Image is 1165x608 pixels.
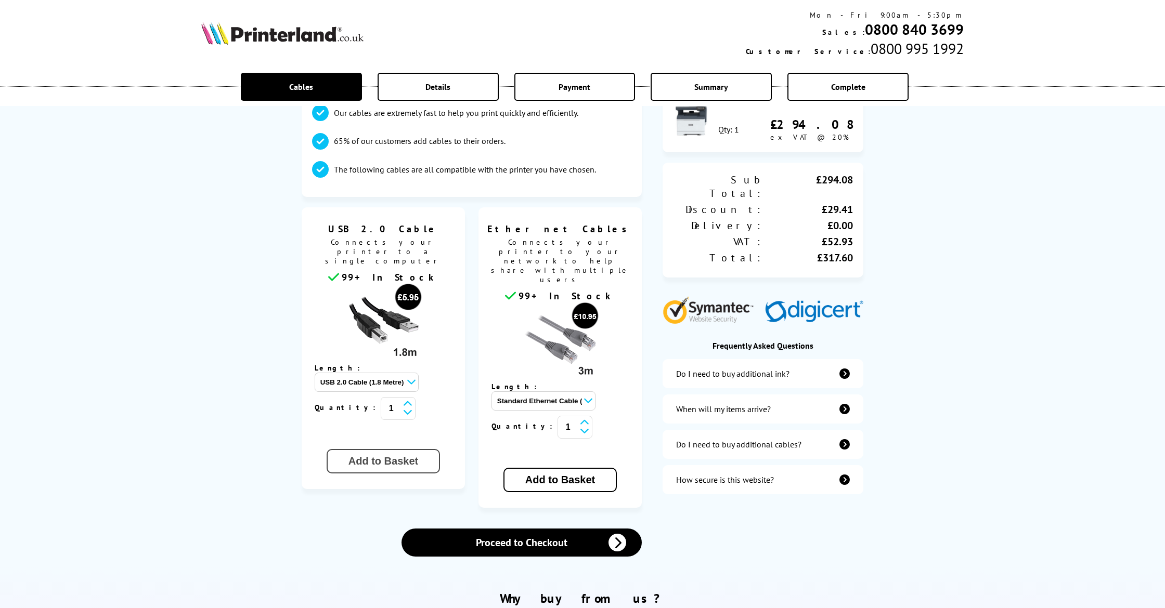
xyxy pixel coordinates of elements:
[663,394,863,424] a: items-arrive
[201,590,964,606] h2: Why buy from us?
[673,100,709,136] img: Xerox C325
[765,300,863,324] img: Digicert
[763,173,853,200] div: £294.08
[425,82,450,92] span: Details
[746,47,871,56] span: Customer Service:
[770,116,853,133] div: £294.08
[673,251,763,265] div: Total:
[309,223,457,235] span: USB 2.0 Cable
[822,28,865,37] span: Sales:
[746,10,964,20] div: Mon - Fri 9:00am - 5:30pm
[519,290,615,302] span: 99+ In Stock
[486,223,634,235] span: Ethernet Cables
[334,164,596,175] p: The following cables are all compatible with the printer you have chosen.
[865,20,964,39] a: 0800 840 3699
[663,340,863,351] div: Frequently Asked Questions
[491,421,558,431] span: Quantity:
[694,82,728,92] span: Summary
[871,39,964,58] span: 0800 995 1992
[307,235,460,271] span: Connects your printer to a single computer
[676,404,771,414] div: When will my items arrive?
[676,439,801,450] div: Do I need to buy additional cables?
[559,82,590,92] span: Payment
[484,235,637,289] span: Connects your printer to your network to help share with multiple users
[201,22,364,45] img: Printerland Logo
[289,82,313,92] span: Cables
[334,107,578,118] p: Our cables are extremely fast to help you print quickly and efficiently.
[718,124,739,135] div: Qty: 1
[676,474,774,485] div: How secure is this website?
[521,302,599,380] img: Ethernet cable
[663,294,761,324] img: Symantec Website Security
[763,251,853,265] div: £317.60
[770,133,849,142] span: ex VAT @ 20%
[344,283,422,361] img: usb cable
[327,449,440,473] button: Add to Basket
[831,82,865,92] span: Complete
[315,403,381,412] span: Quantity:
[491,382,547,391] span: Length:
[676,368,789,379] div: Do I need to buy additional ink?
[673,219,763,232] div: Delivery:
[673,203,763,216] div: Discount:
[663,430,863,459] a: additional-cables
[315,363,370,373] span: Length:
[342,271,438,283] span: 99+ In Stock
[763,219,853,232] div: £0.00
[763,203,853,216] div: £29.41
[334,135,506,147] p: 65% of our customers add cables to their orders.
[663,465,863,494] a: secure-website
[763,235,853,248] div: £52.93
[673,173,763,200] div: Sub Total:
[663,359,863,388] a: additional-ink
[673,235,763,248] div: VAT:
[503,468,617,492] button: Add to Basket
[402,528,642,557] a: Proceed to Checkout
